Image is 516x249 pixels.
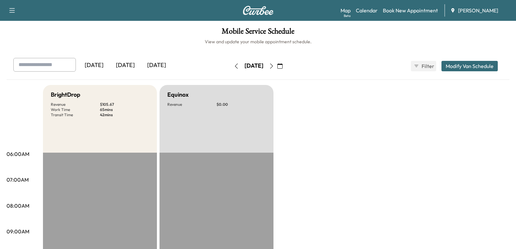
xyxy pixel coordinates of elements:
p: $ 105.67 [100,102,149,107]
a: MapBeta [341,7,351,14]
p: Revenue [167,102,216,107]
img: Curbee Logo [243,6,274,15]
p: Transit Time [51,112,100,118]
span: [PERSON_NAME] [458,7,498,14]
p: 06:00AM [7,150,29,158]
a: Book New Appointment [383,7,438,14]
h6: View and update your mobile appointment schedule. [7,38,509,45]
p: Work Time [51,107,100,112]
a: Calendar [356,7,378,14]
p: 42 mins [100,112,149,118]
p: $ 0.00 [216,102,266,107]
div: [DATE] [110,58,141,73]
h1: Mobile Service Schedule [7,27,509,38]
div: [DATE] [141,58,172,73]
div: [DATE] [78,58,110,73]
p: 09:00AM [7,228,29,235]
p: 08:00AM [7,202,29,210]
span: Filter [422,62,433,70]
button: Filter [411,61,436,71]
button: Modify Van Schedule [441,61,498,71]
h5: BrightDrop [51,90,80,99]
h5: Equinox [167,90,188,99]
div: [DATE] [244,62,263,70]
p: 07:00AM [7,176,29,184]
p: 65 mins [100,107,149,112]
p: Revenue [51,102,100,107]
div: Beta [344,13,351,18]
